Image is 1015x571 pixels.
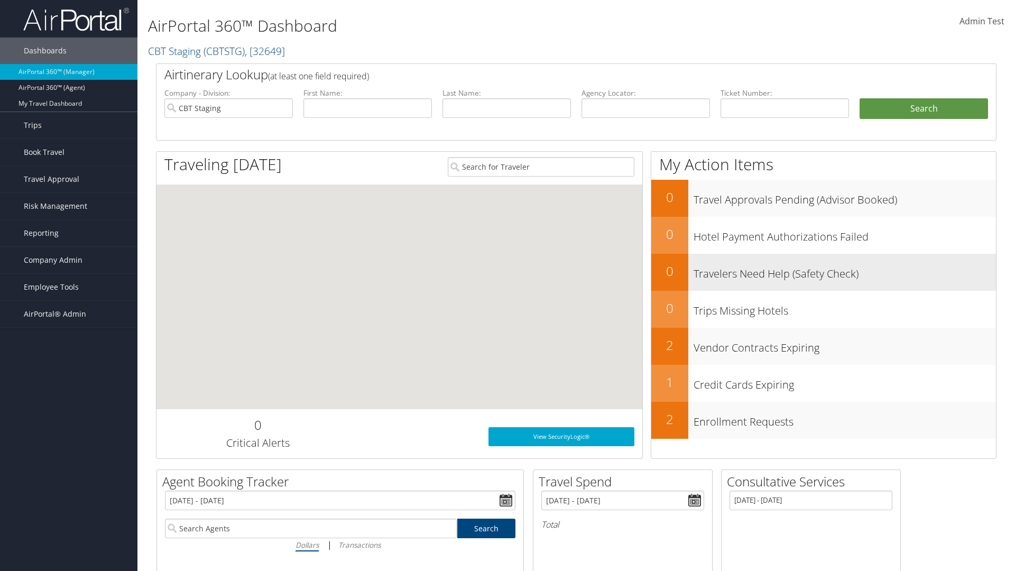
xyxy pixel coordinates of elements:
span: Risk Management [24,193,87,219]
a: 0Trips Missing Hotels [651,291,996,328]
a: CBT Staging [148,44,285,58]
div: | [165,538,515,551]
h6: Total [541,519,704,530]
span: Trips [24,112,42,139]
h1: Traveling [DATE] [164,153,282,176]
span: Book Travel [24,139,64,165]
button: Search [860,98,988,119]
h3: Travelers Need Help (Safety Check) [694,261,996,281]
i: Transactions [338,540,381,550]
label: Agency Locator: [582,88,710,98]
h3: Vendor Contracts Expiring [694,335,996,355]
a: 0Travelers Need Help (Safety Check) [651,254,996,291]
span: ( CBTSTG ) [204,44,245,58]
h3: Credit Cards Expiring [694,372,996,392]
a: 2Enrollment Requests [651,402,996,439]
span: Company Admin [24,247,82,273]
img: airportal-logo.png [23,7,129,32]
h2: 0 [651,299,688,317]
h3: Hotel Payment Authorizations Failed [694,224,996,244]
label: Last Name: [442,88,571,98]
span: Dashboards [24,38,67,64]
a: 2Vendor Contracts Expiring [651,328,996,365]
h2: Travel Spend [539,473,712,491]
h3: Trips Missing Hotels [694,298,996,318]
label: First Name: [303,88,432,98]
span: (at least one field required) [268,70,369,82]
span: Employee Tools [24,274,79,300]
h2: 0 [164,416,351,434]
span: Reporting [24,220,59,246]
label: Ticket Number: [721,88,849,98]
a: 0Travel Approvals Pending (Advisor Booked) [651,180,996,217]
h2: Consultative Services [727,473,900,491]
h2: 2 [651,336,688,354]
a: Search [457,519,516,538]
span: , [ 32649 ] [245,44,285,58]
input: Search for Traveler [448,157,634,177]
input: Search Agents [165,519,457,538]
span: Travel Approval [24,166,79,192]
h2: 0 [651,188,688,206]
i: Dollars [296,540,319,550]
a: 0Hotel Payment Authorizations Failed [651,217,996,254]
span: Admin Test [959,15,1004,27]
h2: 1 [651,373,688,391]
h3: Enrollment Requests [694,409,996,429]
h2: 0 [651,262,688,280]
h2: 2 [651,410,688,428]
h1: My Action Items [651,153,996,176]
label: Company - Division: [164,88,293,98]
a: Admin Test [959,5,1004,38]
h3: Critical Alerts [164,436,351,450]
h1: AirPortal 360™ Dashboard [148,15,719,37]
h2: Agent Booking Tracker [162,473,523,491]
a: 1Credit Cards Expiring [651,365,996,402]
span: AirPortal® Admin [24,301,86,327]
h2: 0 [651,225,688,243]
h3: Travel Approvals Pending (Advisor Booked) [694,187,996,207]
a: View SecurityLogic® [488,427,634,446]
h2: Airtinerary Lookup [164,66,918,84]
